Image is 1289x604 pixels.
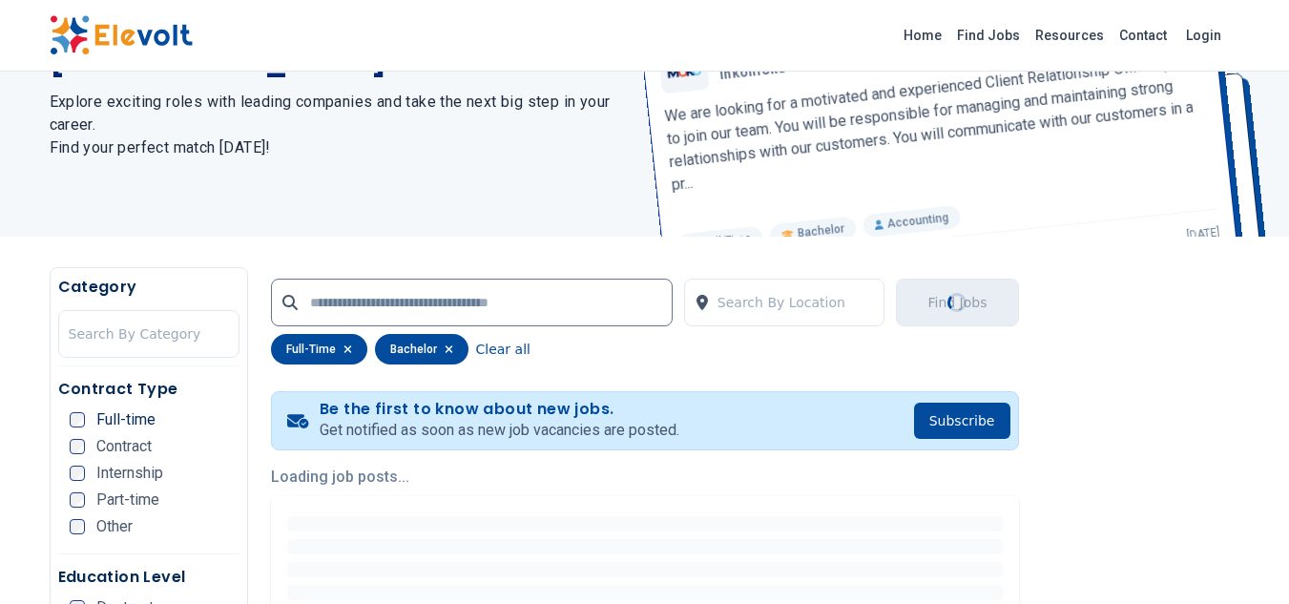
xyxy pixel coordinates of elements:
iframe: Chat Widget [1194,512,1289,604]
a: Home [896,20,949,51]
span: Part-time [96,492,159,508]
h4: Be the first to know about new jobs. [320,400,679,419]
a: Login [1175,16,1233,54]
a: Find Jobs [949,20,1028,51]
img: Elevolt [50,15,193,55]
input: Part-time [70,492,85,508]
button: Clear all [476,334,530,364]
a: Resources [1028,20,1112,51]
input: Contract [70,439,85,454]
button: Subscribe [914,403,1010,439]
h5: Contract Type [58,378,239,401]
h1: The Latest Jobs in [GEOGRAPHIC_DATA] [50,10,622,79]
div: bachelor [375,334,468,364]
h5: Category [58,276,239,299]
button: Find JobsLoading... [896,279,1018,326]
p: Loading job posts... [271,466,1019,489]
p: Get notified as soon as new job vacancies are posted. [320,419,679,442]
div: full-time [271,334,367,364]
div: Loading... [946,291,968,314]
input: Internship [70,466,85,481]
span: Other [96,519,133,534]
h5: Education Level [58,566,239,589]
h2: Explore exciting roles with leading companies and take the next big step in your career. Find you... [50,91,622,159]
span: Contract [96,439,152,454]
span: Internship [96,466,163,481]
input: Other [70,519,85,534]
input: Full-time [70,412,85,427]
a: Contact [1112,20,1175,51]
span: Full-time [96,412,156,427]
